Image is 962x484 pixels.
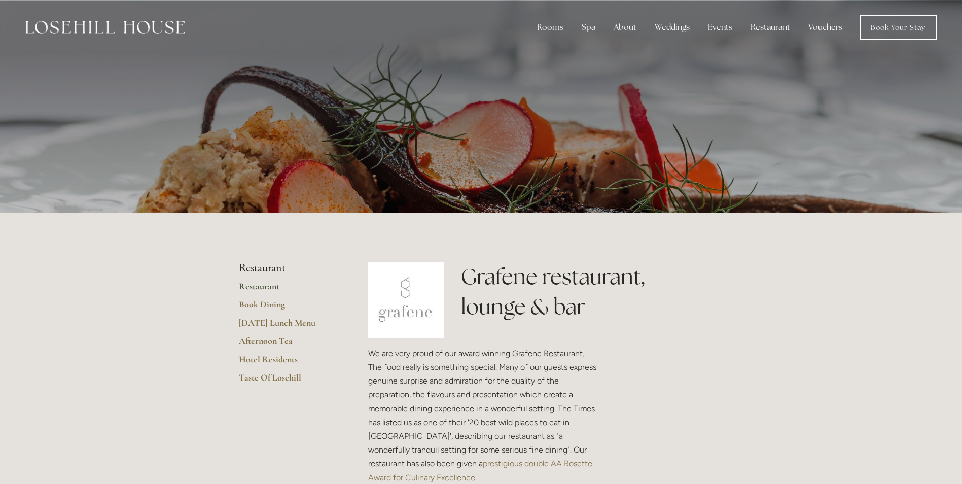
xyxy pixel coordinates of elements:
[368,262,444,338] img: grafene.jpg
[239,335,336,354] a: Afternoon Tea
[800,17,850,38] a: Vouchers
[529,17,572,38] div: Rooms
[742,17,798,38] div: Restaurant
[239,354,336,372] a: Hotel Residents
[239,281,336,299] a: Restaurant
[461,262,723,322] h1: Grafene restaurant, lounge & bar
[574,17,603,38] div: Spa
[239,317,336,335] a: [DATE] Lunch Menu
[700,17,740,38] div: Events
[860,15,937,40] a: Book Your Stay
[605,17,645,38] div: About
[239,262,336,275] li: Restaurant
[239,299,336,317] a: Book Dining
[25,21,185,34] img: Losehill House
[368,459,594,482] a: prestigious double AA Rosette Award for Culinary Excellence
[239,372,336,390] a: Taste Of Losehill
[647,17,698,38] div: Weddings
